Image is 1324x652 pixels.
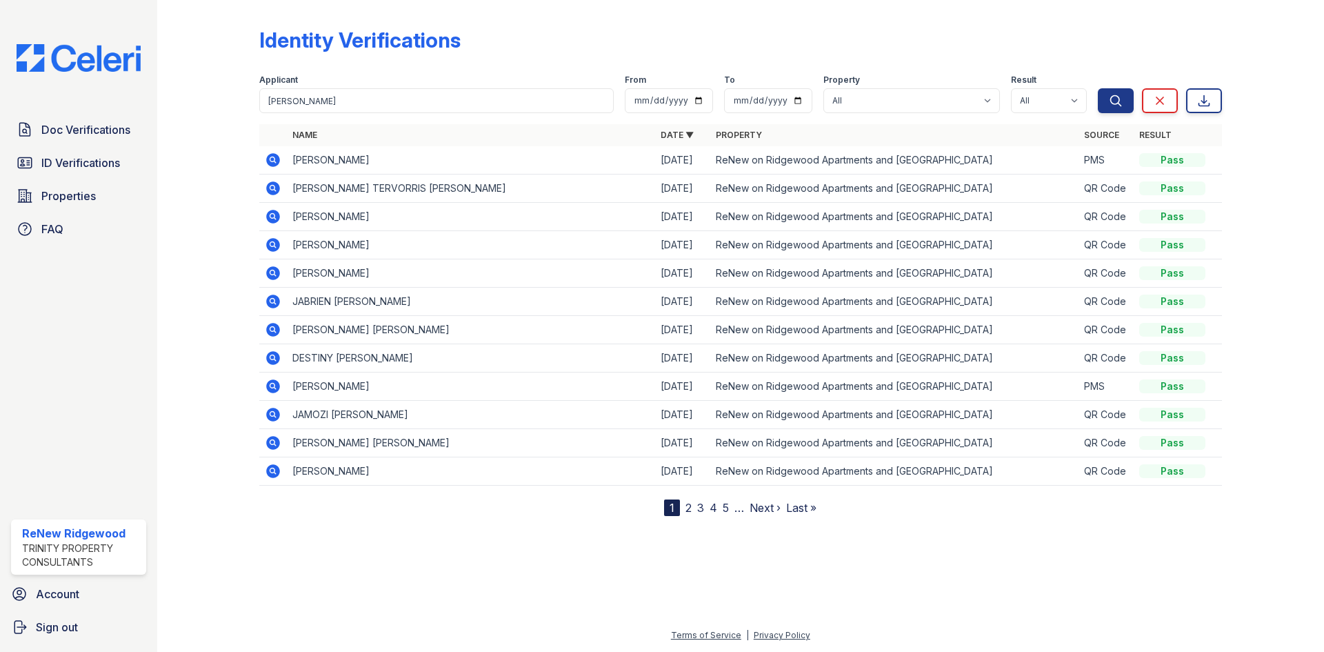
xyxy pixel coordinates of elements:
[1139,464,1205,478] div: Pass
[754,630,810,640] a: Privacy Policy
[1139,130,1172,140] a: Result
[746,630,749,640] div: |
[710,175,1079,203] td: ReNew on Ridgewood Apartments and [GEOGRAPHIC_DATA]
[823,75,860,86] label: Property
[710,501,717,515] a: 4
[734,500,744,516] span: …
[1084,130,1119,140] a: Source
[697,501,704,515] a: 3
[786,501,816,515] a: Last »
[41,155,120,171] span: ID Verifications
[1079,175,1134,203] td: QR Code
[710,401,1079,429] td: ReNew on Ridgewood Apartments and [GEOGRAPHIC_DATA]
[6,580,152,608] a: Account
[287,316,655,344] td: [PERSON_NAME] [PERSON_NAME]
[661,130,694,140] a: Date ▼
[11,149,146,177] a: ID Verifications
[1079,288,1134,316] td: QR Code
[1079,316,1134,344] td: QR Code
[685,501,692,515] a: 2
[710,146,1079,175] td: ReNew on Ridgewood Apartments and [GEOGRAPHIC_DATA]
[1079,146,1134,175] td: PMS
[287,429,655,457] td: [PERSON_NAME] [PERSON_NAME]
[655,316,710,344] td: [DATE]
[655,175,710,203] td: [DATE]
[41,221,63,237] span: FAQ
[710,231,1079,259] td: ReNew on Ridgewood Apartments and [GEOGRAPHIC_DATA]
[1079,344,1134,373] td: QR Code
[287,175,655,203] td: [PERSON_NAME] TERVORRIS [PERSON_NAME]
[292,130,317,140] a: Name
[710,316,1079,344] td: ReNew on Ridgewood Apartments and [GEOGRAPHIC_DATA]
[287,231,655,259] td: [PERSON_NAME]
[710,344,1079,373] td: ReNew on Ridgewood Apartments and [GEOGRAPHIC_DATA]
[287,288,655,316] td: JABRIEN [PERSON_NAME]
[671,630,741,640] a: Terms of Service
[710,288,1079,316] td: ReNew on Ridgewood Apartments and [GEOGRAPHIC_DATA]
[287,344,655,373] td: DESTINY [PERSON_NAME]
[287,259,655,288] td: [PERSON_NAME]
[655,457,710,486] td: [DATE]
[710,373,1079,401] td: ReNew on Ridgewood Apartments and [GEOGRAPHIC_DATA]
[723,501,729,515] a: 5
[710,457,1079,486] td: ReNew on Ridgewood Apartments and [GEOGRAPHIC_DATA]
[1139,238,1205,252] div: Pass
[716,130,762,140] a: Property
[655,288,710,316] td: [DATE]
[11,182,146,210] a: Properties
[1139,408,1205,422] div: Pass
[655,259,710,288] td: [DATE]
[287,457,655,486] td: [PERSON_NAME]
[655,231,710,259] td: [DATE]
[1139,153,1205,167] div: Pass
[655,344,710,373] td: [DATE]
[287,203,655,231] td: [PERSON_NAME]
[41,121,130,138] span: Doc Verifications
[11,116,146,144] a: Doc Verifications
[655,146,710,175] td: [DATE]
[1139,379,1205,393] div: Pass
[1079,203,1134,231] td: QR Code
[259,28,461,52] div: Identity Verifications
[710,429,1079,457] td: ReNew on Ridgewood Apartments and [GEOGRAPHIC_DATA]
[710,259,1079,288] td: ReNew on Ridgewood Apartments and [GEOGRAPHIC_DATA]
[36,586,79,602] span: Account
[1139,210,1205,224] div: Pass
[1079,429,1134,457] td: QR Code
[22,542,141,569] div: Trinity Property Consultants
[22,525,141,542] div: ReNew Ridgewood
[655,203,710,231] td: [DATE]
[1139,351,1205,365] div: Pass
[1079,457,1134,486] td: QR Code
[1011,75,1036,86] label: Result
[1139,436,1205,450] div: Pass
[1079,401,1134,429] td: QR Code
[655,401,710,429] td: [DATE]
[1139,323,1205,337] div: Pass
[625,75,646,86] label: From
[287,373,655,401] td: [PERSON_NAME]
[1079,373,1134,401] td: PMS
[6,44,152,72] img: CE_Logo_Blue-a8612792a0a2168367f1c8372b55b34899dd931a85d93a1a3d3e32e68fde9ad4.png
[750,501,781,515] a: Next ›
[710,203,1079,231] td: ReNew on Ridgewood Apartments and [GEOGRAPHIC_DATA]
[287,401,655,429] td: JAMOZI [PERSON_NAME]
[664,500,680,516] div: 1
[655,429,710,457] td: [DATE]
[11,215,146,243] a: FAQ
[6,613,152,641] a: Sign out
[724,75,735,86] label: To
[36,619,78,635] span: Sign out
[1139,181,1205,195] div: Pass
[1139,266,1205,280] div: Pass
[259,88,614,113] input: Search by name or phone number
[287,146,655,175] td: [PERSON_NAME]
[1079,231,1134,259] td: QR Code
[41,188,96,204] span: Properties
[1079,259,1134,288] td: QR Code
[259,75,298,86] label: Applicant
[1139,295,1205,308] div: Pass
[655,373,710,401] td: [DATE]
